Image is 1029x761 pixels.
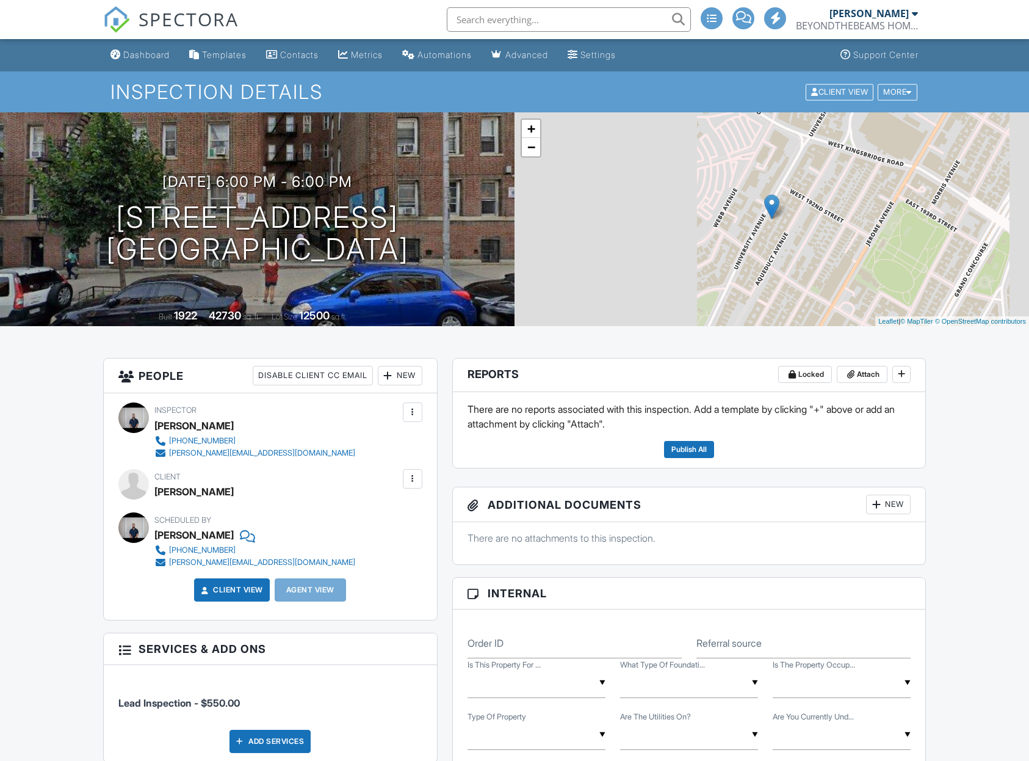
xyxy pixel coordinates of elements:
[154,472,181,481] span: Client
[299,309,330,322] div: 12500
[417,49,472,60] div: Automations
[563,44,621,67] a: Settings
[280,49,319,60] div: Contacts
[468,636,504,650] label: Order ID
[773,660,855,671] label: Is The Property Occupied?
[486,44,553,67] a: Advanced
[253,366,373,385] div: Disable Client CC Email
[229,730,311,753] div: Add Services
[110,81,918,103] h1: Inspection Details
[169,436,236,446] div: [PHONE_NUMBER]
[331,312,347,321] span: sq.ft.
[878,84,917,100] div: More
[154,406,197,415] span: Inspector
[243,312,260,321] span: sq. ft.
[202,49,247,60] div: Templates
[522,120,540,138] a: Zoom in
[468,531,911,545] p: There are no attachments to this inspection.
[522,138,540,156] a: Zoom out
[447,7,691,32] input: Search everything...
[878,318,898,325] a: Leaflet
[174,309,197,322] div: 1922
[468,712,526,723] label: Type Of Property
[853,49,919,60] div: Support Center
[580,49,616,60] div: Settings
[806,84,873,100] div: Client View
[378,366,422,385] div: New
[118,697,240,709] span: Lead Inspection - $550.00
[154,435,355,447] a: [PHONE_NUMBER]
[453,578,926,610] h3: Internal
[154,544,355,556] a: [PHONE_NUMBER]
[468,660,541,671] label: Is This Property For Personal , Investment or Business Use?
[106,202,409,266] h1: [STREET_ADDRESS] [GEOGRAPHIC_DATA]
[453,487,926,522] h3: Additional Documents
[836,44,923,67] a: Support Center
[169,558,355,567] div: [PERSON_NAME][EMAIL_ADDRESS][DOMAIN_NAME]
[139,6,239,32] span: SPECTORA
[198,584,263,596] a: Client View
[162,173,352,190] h3: [DATE] 6:00 pm - 6:00 pm
[351,49,383,60] div: Metrics
[272,312,297,321] span: Lot Size
[333,44,388,67] a: Metrics
[829,7,909,20] div: [PERSON_NAME]
[804,87,876,96] a: Client View
[154,515,211,525] span: Scheduled By
[123,49,170,60] div: Dashboard
[900,318,933,325] a: © MapTiler
[875,316,1029,327] div: |
[773,712,854,723] label: Are You Currently Under Contract?
[154,482,234,501] div: [PERSON_NAME]
[103,16,239,42] a: SPECTORA
[159,312,172,321] span: Built
[169,545,236,555] div: [PHONE_NUMBER]
[106,44,175,67] a: Dashboard
[184,44,251,67] a: Templates
[154,526,234,544] div: [PERSON_NAME]
[103,6,130,33] img: The Best Home Inspection Software - Spectora
[696,636,762,650] label: Referral source
[118,674,422,719] li: Service: Lead Inspection
[154,556,355,569] a: [PERSON_NAME][EMAIL_ADDRESS][DOMAIN_NAME]
[505,49,548,60] div: Advanced
[104,359,437,393] h3: People
[866,495,911,514] div: New
[620,712,691,723] label: Are The Utilities On?
[261,44,323,67] a: Contacts
[154,447,355,459] a: [PERSON_NAME][EMAIL_ADDRESS][DOMAIN_NAME]
[397,44,477,67] a: Automations (Advanced)
[935,318,1026,325] a: © OpenStreetMap contributors
[620,660,705,671] label: What Type Of Foundation Does The Property Have?
[169,448,355,458] div: [PERSON_NAME][EMAIL_ADDRESS][DOMAIN_NAME]
[104,633,437,665] h3: Services & Add ons
[796,20,918,32] div: BEYONDTHEBEAMS HOME INSPECTORS
[209,309,241,322] div: 42730
[154,417,234,435] div: [PERSON_NAME]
